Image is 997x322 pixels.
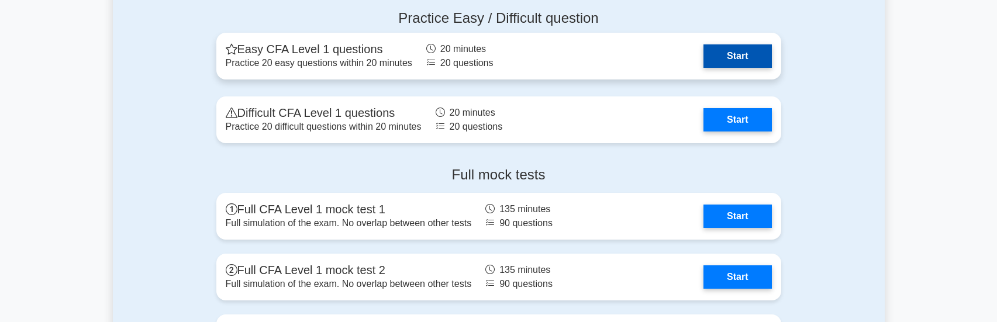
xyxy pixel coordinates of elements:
a: Start [703,265,771,289]
a: Start [703,108,771,131]
h4: Practice Easy / Difficult question [216,10,781,27]
a: Start [703,44,771,68]
a: Start [703,205,771,228]
h4: Full mock tests [216,167,781,183]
